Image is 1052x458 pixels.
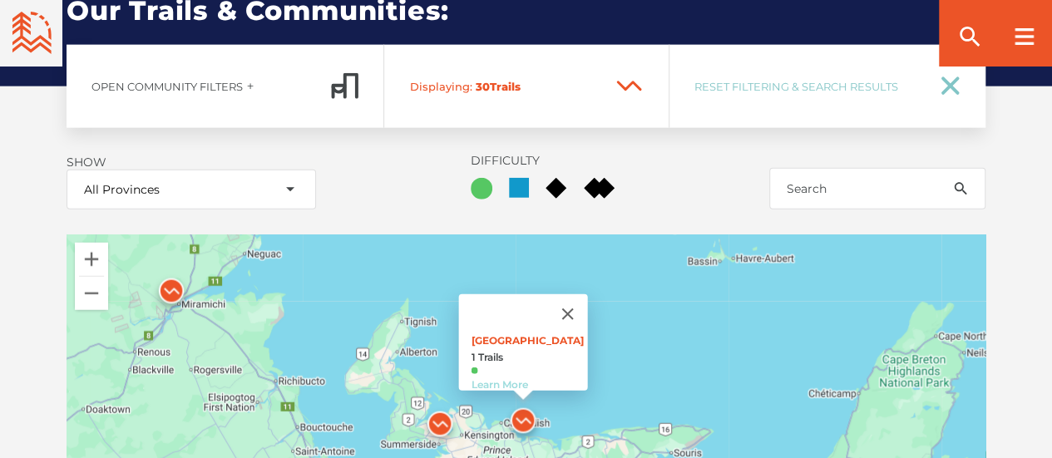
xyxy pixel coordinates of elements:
[67,155,108,170] label: Show
[91,80,243,93] span: Open Community Filters
[471,378,527,391] a: Learn More
[471,153,598,168] label: Difficulty
[244,81,256,92] ion-icon: add
[409,80,601,93] span: Trail
[471,367,477,374] img: Green Circle
[956,23,983,50] ion-icon: search
[75,243,108,276] button: Zoom in
[471,334,583,347] a: [GEOGRAPHIC_DATA]
[952,180,969,197] ion-icon: search
[547,294,587,334] button: Close
[75,277,108,310] button: Zoom out
[694,80,920,93] span: Reset Filtering & Search Results
[471,351,587,363] strong: 1 Trails
[475,80,489,93] span: 30
[67,45,383,128] a: Open Community Filtersadd
[409,80,472,93] span: Displaying:
[514,80,520,93] span: s
[936,168,985,209] button: search
[769,168,985,209] input: Search
[669,45,986,128] a: Reset Filtering & Search Results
